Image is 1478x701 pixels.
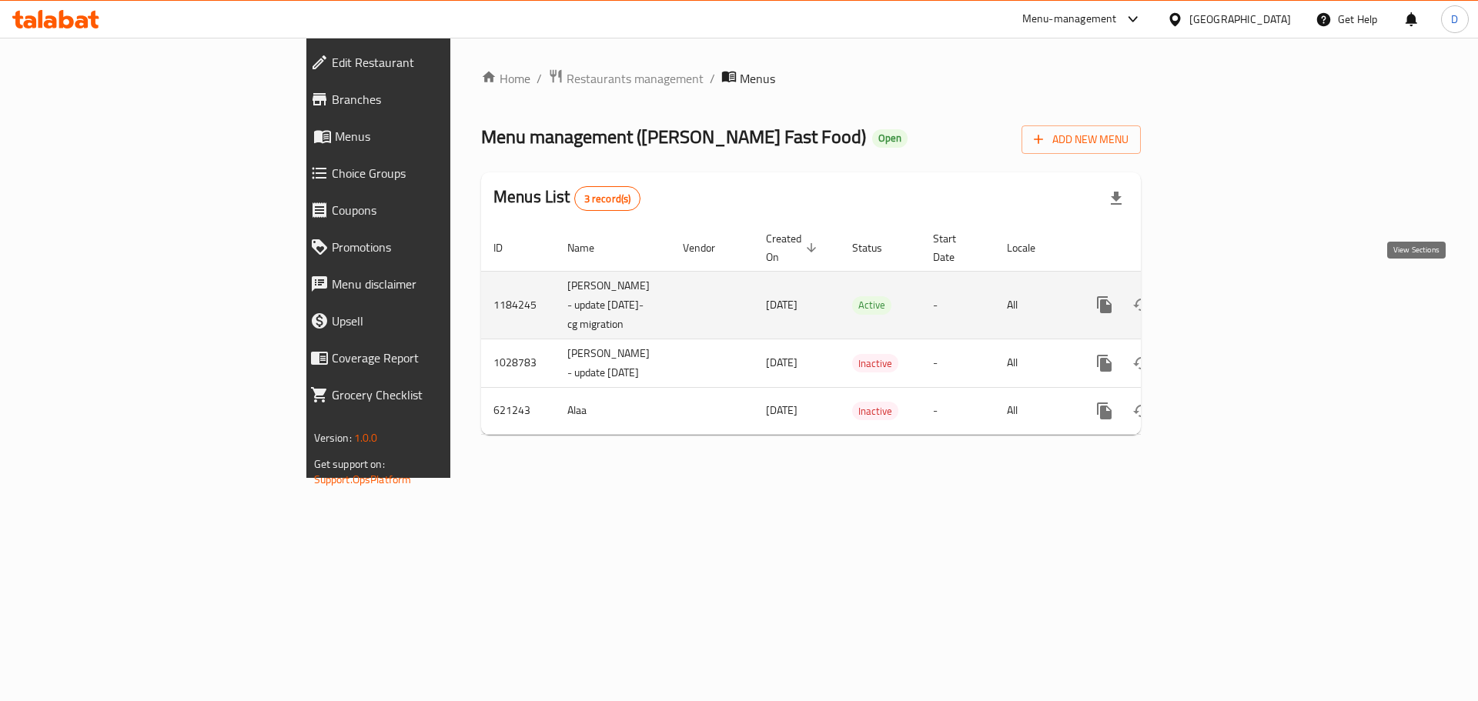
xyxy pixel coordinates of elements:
span: Add New Menu [1034,130,1129,149]
span: D [1451,11,1458,28]
div: Export file [1098,180,1135,217]
span: Coverage Report [332,349,541,367]
span: Choice Groups [332,164,541,182]
span: Branches [332,90,541,108]
a: Menu disclaimer [298,265,553,302]
button: Change Status [1123,286,1160,323]
span: Menu disclaimer [332,275,541,293]
a: Grocery Checklist [298,376,553,413]
span: Menus [335,127,541,145]
a: Coupons [298,192,553,229]
li: / [710,69,715,88]
span: Version: [314,428,352,448]
div: Total records count [574,186,641,211]
div: Inactive [852,402,898,420]
td: - [921,271,995,339]
a: Branches [298,81,553,118]
td: Alaa [555,387,670,434]
a: Restaurants management [548,68,704,88]
span: 3 record(s) [575,192,640,206]
span: Open [872,132,908,145]
span: Grocery Checklist [332,386,541,404]
span: Active [852,296,891,314]
th: Actions [1074,225,1246,272]
span: [DATE] [766,295,798,315]
span: Get support on: [314,454,385,474]
a: Promotions [298,229,553,265]
button: more [1086,392,1123,429]
td: All [995,339,1074,387]
button: more [1086,345,1123,382]
span: Inactive [852,402,898,420]
span: [DATE] [766,400,798,420]
span: ID [493,239,523,257]
td: [PERSON_NAME] - update [DATE]-cg migration [555,271,670,339]
table: enhanced table [481,225,1246,435]
span: Restaurants management [567,69,704,88]
span: Status [852,239,902,257]
span: Name [567,239,614,257]
a: Support.OpsPlatform [314,469,412,489]
td: All [995,387,1074,434]
button: Change Status [1123,392,1160,429]
button: Change Status [1123,345,1160,382]
div: Open [872,129,908,148]
a: Upsell [298,302,553,339]
td: All [995,271,1074,339]
span: [DATE] [766,352,798,372]
span: Start Date [933,229,976,266]
a: Choice Groups [298,155,553,192]
span: 1.0.0 [354,428,378,448]
div: Active [852,296,891,315]
span: Promotions [332,238,541,256]
span: Menus [740,69,775,88]
td: - [921,339,995,387]
span: Coupons [332,201,541,219]
h2: Menus List [493,185,640,211]
div: [GEOGRAPHIC_DATA] [1189,11,1291,28]
span: Inactive [852,355,898,372]
span: Edit Restaurant [332,53,541,72]
nav: breadcrumb [481,68,1141,88]
a: Edit Restaurant [298,44,553,81]
a: Menus [298,118,553,155]
span: Vendor [683,239,735,257]
span: Created On [766,229,821,266]
a: Coverage Report [298,339,553,376]
td: - [921,387,995,434]
span: Menu management ( [PERSON_NAME] Fast Food ) [481,119,866,154]
button: more [1086,286,1123,323]
div: Inactive [852,354,898,372]
span: Locale [1007,239,1055,257]
div: Menu-management [1022,10,1117,28]
button: Add New Menu [1022,125,1141,154]
td: [PERSON_NAME] - update [DATE] [555,339,670,387]
span: Upsell [332,312,541,330]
